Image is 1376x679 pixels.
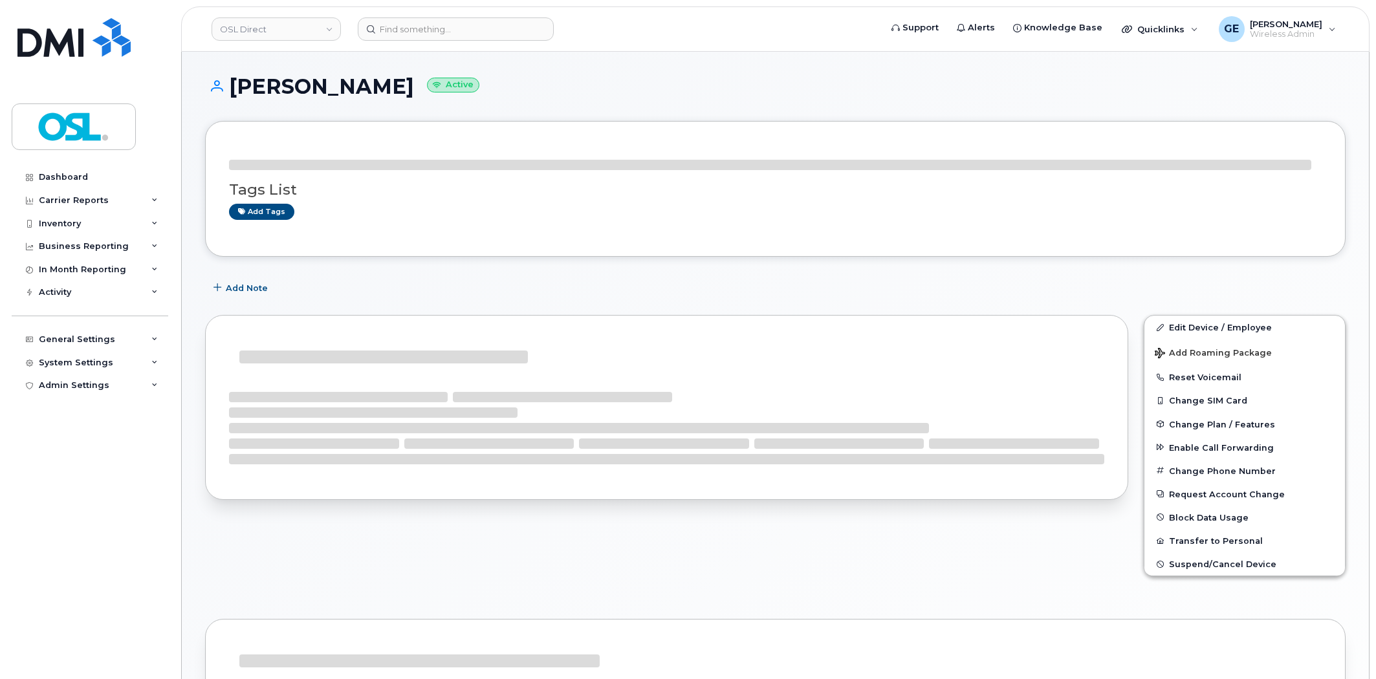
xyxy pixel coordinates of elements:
button: Transfer to Personal [1144,529,1345,552]
span: Add Note [226,282,268,294]
button: Add Note [205,276,279,299]
button: Suspend/Cancel Device [1144,552,1345,576]
h1: [PERSON_NAME] [205,75,1346,98]
button: Block Data Usage [1144,506,1345,529]
small: Active [427,78,479,92]
button: Change Plan / Features [1144,413,1345,436]
span: Suspend/Cancel Device [1169,559,1276,569]
span: Change Plan / Features [1169,419,1275,429]
button: Request Account Change [1144,482,1345,506]
span: Add Roaming Package [1155,348,1272,360]
button: Reset Voicemail [1144,365,1345,389]
button: Change SIM Card [1144,389,1345,412]
span: Enable Call Forwarding [1169,442,1274,452]
a: Add tags [229,204,294,220]
button: Add Roaming Package [1144,339,1345,365]
button: Enable Call Forwarding [1144,436,1345,459]
button: Change Phone Number [1144,459,1345,482]
h3: Tags List [229,182,1322,198]
a: Edit Device / Employee [1144,316,1345,339]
